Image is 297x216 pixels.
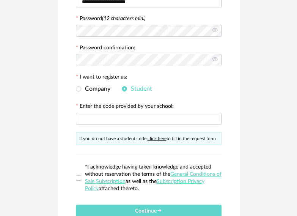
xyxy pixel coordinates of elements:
a: Subscription Privacy Policy [85,179,204,191]
a: General Conditions of Sale Subscription [85,172,222,184]
span: *I acknowledge having taken knowledge and accepted without reservation the terms of the as well a... [85,164,222,191]
span: Continue [135,208,162,214]
label: I want to register as: [76,74,127,81]
i: (12 characters min.) [102,16,146,21]
span: Student [127,86,152,92]
a: click here [148,136,167,141]
label: Password confirmation: [76,45,135,52]
label: Enter the code provided by your school: [76,104,174,110]
label: Password [80,16,146,21]
span: Company [81,86,110,92]
div: If you do not have a student code, to fill in the request form [76,132,222,145]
